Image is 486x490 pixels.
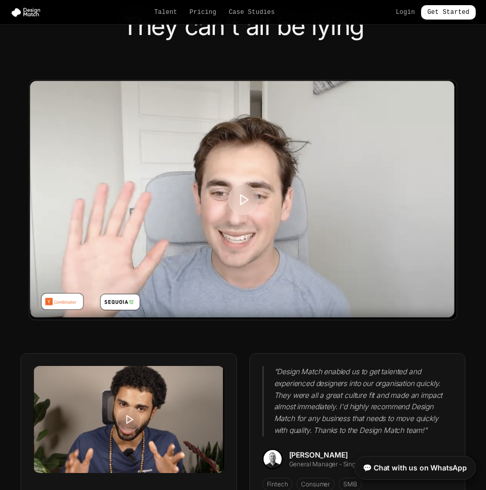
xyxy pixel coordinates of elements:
[190,8,216,16] a: Pricing
[421,5,476,20] a: Get Started
[262,366,453,436] blockquote: " Design Match enabled us to get talented and experienced designers into our organisation quickly...
[10,7,45,17] img: Design Match
[229,8,275,16] a: Case Studies
[262,449,283,469] img: Ian H.
[21,14,465,39] h2: They can't all be lying
[289,460,372,468] div: General Manager - Singsaver
[354,456,476,480] a: 💬 Chat with us on WhatsApp
[396,8,415,16] a: Login
[289,450,372,460] div: [PERSON_NAME]
[154,8,177,16] a: Talent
